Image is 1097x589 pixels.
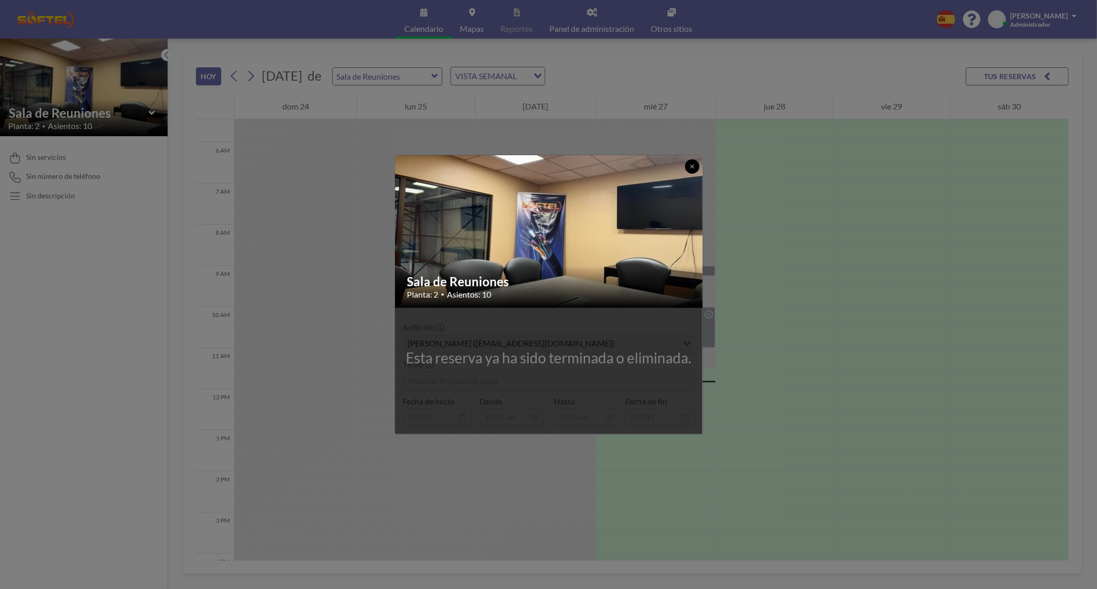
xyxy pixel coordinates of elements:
span: Planta: 2 [407,289,439,300]
span: • [441,290,445,298]
h2: Sala de Reuniones [407,274,691,289]
img: 537.jpeg [395,116,704,347]
div: Esta reserva ya ha sido terminada o eliminada. [395,349,703,367]
span: Asientos: 10 [447,289,492,300]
